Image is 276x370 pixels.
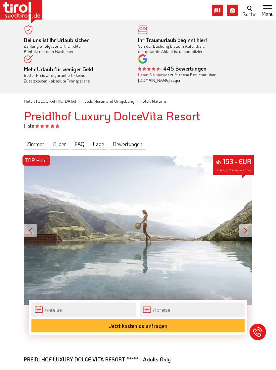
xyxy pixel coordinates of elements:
[138,72,162,77] a: Lesen Sie hier
[138,54,147,64] img: google
[223,157,251,166] strong: 153 - EUR
[215,158,221,165] small: ab
[24,98,76,104] a: Hotels [GEOGRAPHIC_DATA]
[24,66,93,73] b: Mehr Urlaub für weniger Geld
[90,139,107,149] a: Lage
[259,4,276,17] button: Toggle navigation
[24,36,89,43] b: Bei uns ist Ihr Urlaub sicher
[140,302,245,317] input: Abreise
[138,65,207,72] b: - 445 Bewertungen
[110,139,145,149] a: Bewertungen
[19,122,257,130] div: Hotel
[24,67,128,83] div: Bester Preis wird garantiert - keine Zusatzkosten - absolute Transparenz
[24,37,128,54] div: Zahlung erfolgt vor Ort. Direkter Kontakt mit dem Gastgeber
[138,37,242,54] div: Von der Buchung bis zum Aufenthalt, der gesamte Ablauf ist unkompliziert
[24,139,47,149] a: Zimmer
[217,168,251,172] span: Preis pro Person und Tag
[140,98,166,104] a: Hotels Naturns
[72,139,87,149] a: FAQ
[24,109,252,122] h1: Preidlhof Luxury DolceVita Resort
[31,319,245,332] button: Jetzt kostenlos anfragen
[212,5,223,16] i: Karte öffnen
[31,302,136,317] input: Anreise
[138,36,207,43] b: Ihr Traumurlaub beginnt hier!
[24,356,171,363] strong: PREIDLHOF LUXURY DOLCE VITA RESORT ***** - Adults Only
[23,155,50,166] div: TOP Hotel
[227,5,238,16] i: Fotogalerie
[138,72,242,83] div: was zufriedene Besucher über [DOMAIN_NAME] sagen
[50,139,69,149] a: Bilder
[81,98,134,104] a: Hotels Meran und Umgebung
